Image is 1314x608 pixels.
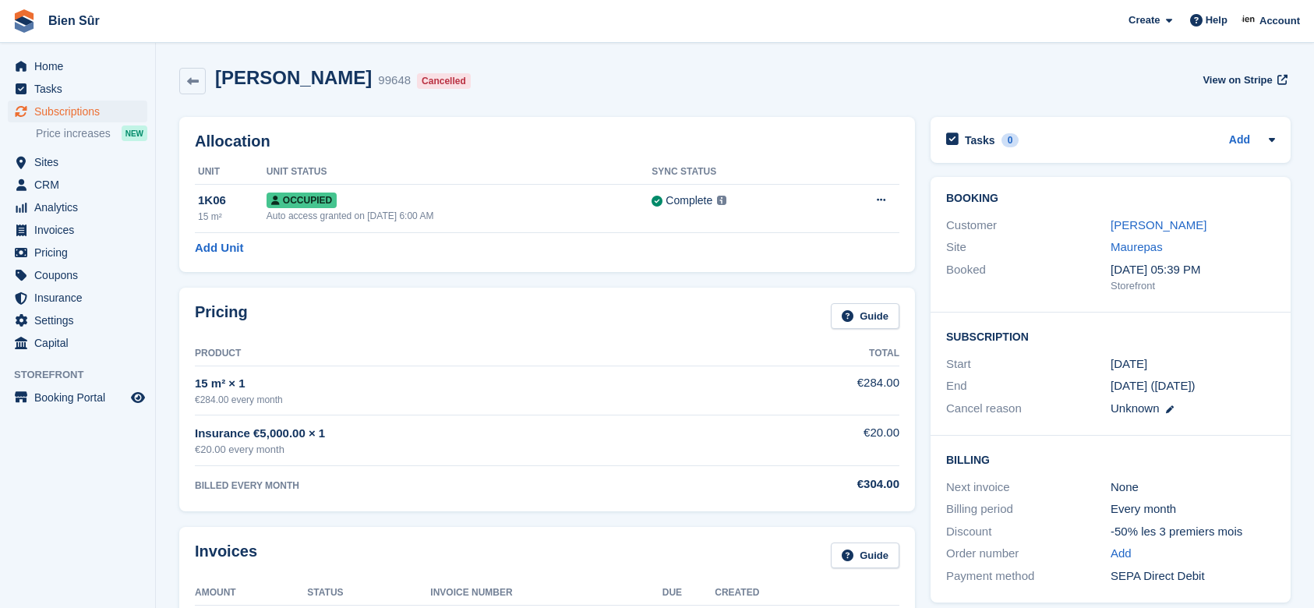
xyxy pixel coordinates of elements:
a: Add [1111,545,1132,563]
div: €304.00 [727,475,899,493]
h2: Pricing [195,303,248,329]
span: Invoices [34,219,128,241]
div: BILLED EVERY MONTH [195,479,727,493]
th: Created [715,581,899,606]
div: NEW [122,125,147,141]
span: CRM [34,174,128,196]
th: Unit [195,160,267,185]
img: Asmaa Habri [1242,12,1257,28]
span: Create [1129,12,1160,28]
div: Payment method [946,567,1111,585]
span: Subscriptions [34,101,128,122]
div: €20.00 every month [195,442,727,458]
h2: Booking [946,193,1275,205]
img: stora-icon-8386f47178a22dfd0bd8f6a31ec36ba5ce8667c1dd55bd0f319d3a0aa187defe.svg [12,9,36,33]
span: Occupied [267,193,337,208]
a: Maurepas [1111,240,1163,253]
div: [DATE] 05:39 PM [1111,261,1275,279]
span: Capital [34,332,128,354]
th: Unit Status [267,160,652,185]
div: Order number [946,545,1111,563]
span: Booking Portal [34,387,128,408]
div: Auto access granted on [DATE] 6:00 AM [267,209,652,223]
div: SEPA Direct Debit [1111,567,1275,585]
a: menu [8,78,147,100]
div: None [1111,479,1275,497]
h2: Allocation [195,133,899,150]
a: [PERSON_NAME] [1111,218,1206,232]
div: Cancel reason [946,400,1111,418]
h2: Subscription [946,328,1275,344]
span: Sites [34,151,128,173]
div: Discount [946,523,1111,541]
span: Pricing [34,242,128,263]
div: Insurance €5,000.00 × 1 [195,425,727,443]
div: Customer [946,217,1111,235]
div: €284.00 every month [195,393,727,407]
div: 15 m² × 1 [195,375,727,393]
th: Status [307,581,430,606]
span: View on Stripe [1203,72,1272,88]
span: Home [34,55,128,77]
a: Guide [831,303,899,329]
span: Analytics [34,196,128,218]
th: Amount [195,581,307,606]
div: 15 m² [198,210,267,224]
div: -50% les 3 premiers mois [1111,523,1275,541]
div: Every month [1111,500,1275,518]
div: 0 [1001,133,1019,147]
th: Sync Status [652,160,824,185]
a: menu [8,101,147,122]
div: Billing period [946,500,1111,518]
th: Due [662,581,715,606]
a: menu [8,196,147,218]
a: Price increases NEW [36,125,147,142]
span: Help [1206,12,1227,28]
a: menu [8,151,147,173]
a: menu [8,264,147,286]
a: menu [8,55,147,77]
div: Site [946,239,1111,256]
th: Product [195,341,727,366]
td: €284.00 [727,366,899,415]
span: Insurance [34,287,128,309]
span: Settings [34,309,128,331]
td: €20.00 [727,415,899,466]
span: Price increases [36,126,111,141]
a: Preview store [129,388,147,407]
div: Cancelled [417,73,471,89]
div: Next invoice [946,479,1111,497]
h2: [PERSON_NAME] [215,67,372,88]
a: menu [8,174,147,196]
a: View on Stripe [1196,67,1291,93]
time: 2025-08-06 22:00:00 UTC [1111,355,1147,373]
div: 1K06 [198,192,267,210]
h2: Billing [946,451,1275,467]
a: menu [8,309,147,331]
span: Coupons [34,264,128,286]
th: Invoice Number [430,581,662,606]
th: Total [727,341,899,366]
a: Bien Sûr [42,8,106,34]
a: menu [8,332,147,354]
span: Unknown [1111,401,1160,415]
h2: Invoices [195,543,257,568]
a: Add Unit [195,239,243,257]
div: Booked [946,261,1111,294]
span: Tasks [34,78,128,100]
span: Storefront [14,367,155,383]
div: End [946,377,1111,395]
span: Account [1259,13,1300,29]
a: menu [8,387,147,408]
a: Guide [831,543,899,568]
a: menu [8,287,147,309]
a: Add [1229,132,1250,150]
img: icon-info-grey-7440780725fd019a000dd9b08b2336e03edf1995a4989e88bcd33f0948082b44.svg [717,196,726,205]
div: 99648 [378,72,411,90]
span: [DATE] ([DATE]) [1111,379,1196,392]
a: menu [8,242,147,263]
div: Start [946,355,1111,373]
h2: Tasks [965,133,995,147]
div: Complete [666,193,712,209]
a: menu [8,219,147,241]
